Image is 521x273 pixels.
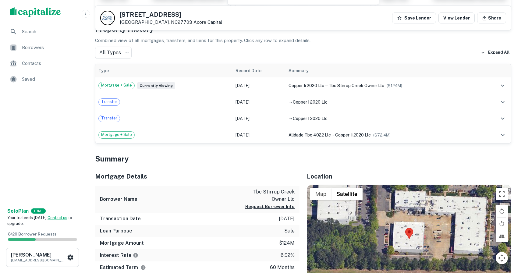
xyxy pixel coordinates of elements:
[5,24,80,39] a: Search
[310,188,331,200] button: Show street map
[232,64,285,77] th: Record Date
[240,188,295,203] p: tbc stirrup creek owner llc
[232,127,285,143] td: [DATE]
[289,132,481,138] div: →
[285,64,484,77] th: Summary
[100,215,141,222] h6: Transaction Date
[100,227,132,235] h6: Loan Purpose
[438,12,475,23] a: View Lender
[289,82,481,89] div: →
[232,77,285,94] td: [DATE]
[477,12,506,23] button: Share
[22,76,76,83] span: Saved
[11,257,66,263] p: [EMAIL_ADDRESS][DOMAIN_NAME]
[99,132,134,138] span: Mortgage + Sale
[22,60,76,67] span: Contacts
[328,83,384,88] span: tbc stirrup creek owner llc
[331,188,363,200] button: Show satellite imagery
[99,115,120,121] span: Transfer
[498,80,508,91] button: expand row
[8,232,56,236] span: 8 / 20 Borrower Requests
[193,19,222,25] a: Acore Capital
[99,82,134,88] span: Mortgage + Sale
[293,100,328,105] span: copper i 2020 llc
[373,133,391,137] span: ($ 72.4M )
[5,56,80,71] a: Contacts
[387,83,402,88] span: ($ 124M )
[120,12,222,18] h5: [STREET_ADDRESS]
[232,110,285,127] td: [DATE]
[6,248,79,267] button: [PERSON_NAME][EMAIL_ADDRESS][DOMAIN_NAME]
[289,133,331,137] span: alidade tbc 4022 llc
[100,239,144,247] h6: Mortgage Amount
[293,116,328,121] span: copper i 2020 llc
[284,227,295,235] p: sale
[48,215,67,220] a: Contact us
[307,172,511,181] h5: Location
[496,218,508,230] button: Rotate map counterclockwise
[120,19,222,25] p: [GEOGRAPHIC_DATA], NC27703
[289,115,481,122] div: →
[31,208,46,214] div: TRIAL
[281,252,295,259] p: 6.92%
[22,44,76,51] span: Borrowers
[95,153,511,164] h4: Summary
[279,239,295,247] p: $124m
[498,97,508,107] button: expand row
[133,253,138,258] svg: The interest rates displayed on the website are for informational purposes only and may be report...
[270,264,295,271] p: 60 months
[479,48,511,57] button: Expand All
[100,252,138,259] h6: Interest Rate
[95,37,511,44] p: Combined view of all mortgages, transfers, and liens for this property. Click any row to expand d...
[95,47,132,59] div: All Types
[5,72,80,87] a: Saved
[496,205,508,217] button: Rotate map clockwise
[7,208,29,214] strong: Solo Plan
[498,113,508,124] button: expand row
[289,83,324,88] span: copper ii 2020 llc
[498,130,508,140] button: expand row
[279,215,295,222] p: [DATE]
[7,207,29,215] a: SoloPlan
[95,172,299,181] h5: Mortgage Details
[289,99,481,105] div: →
[7,215,72,226] span: Your trial ends [DATE]. to upgrade.
[11,253,66,257] h6: [PERSON_NAME]
[100,264,146,271] h6: Estimated Term
[496,252,508,264] button: Map camera controls
[232,94,285,110] td: [DATE]
[392,12,436,23] button: Save Lender
[245,203,295,210] button: Request Borrower Info
[335,133,371,137] span: copper ii 2020 llc
[99,99,120,105] span: Transfer
[491,224,521,253] iframe: Chat Widget
[10,7,61,17] img: capitalize-logo.png
[95,64,232,77] th: Type
[140,265,146,270] svg: Term is based on a standard schedule for this type of loan.
[100,196,137,203] h6: Borrower Name
[5,40,80,55] a: Borrowers
[22,28,76,35] span: Search
[496,188,508,200] button: Toggle fullscreen view
[137,82,175,89] span: Currently viewing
